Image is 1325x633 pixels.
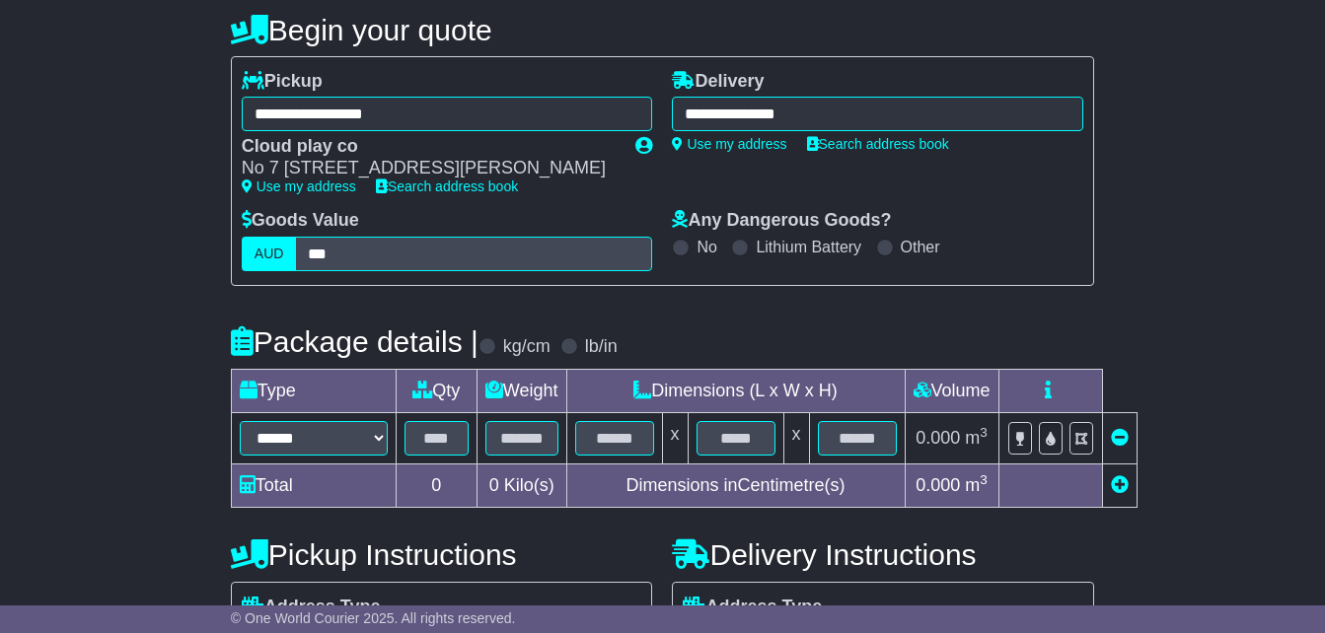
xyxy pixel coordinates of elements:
[965,428,988,448] span: m
[756,238,861,256] label: Lithium Battery
[231,14,1094,46] h4: Begin your quote
[672,210,891,232] label: Any Dangerous Goods?
[807,136,949,152] a: Search address book
[231,369,396,412] td: Type
[242,158,617,179] div: No 7 [STREET_ADDRESS][PERSON_NAME]
[697,238,716,256] label: No
[1111,428,1129,448] a: Remove this item
[489,475,499,495] span: 0
[242,210,359,232] label: Goods Value
[662,412,688,463] td: x
[231,325,478,358] h4: Package details |
[231,538,653,571] h4: Pickup Instructions
[672,136,786,152] a: Use my address
[566,369,905,412] td: Dimensions (L x W x H)
[242,597,381,618] label: Address Type
[916,475,960,495] span: 0.000
[585,336,618,358] label: lb/in
[503,336,551,358] label: kg/cm
[242,136,617,158] div: Cloud play co
[980,425,988,440] sup: 3
[477,369,566,412] td: Weight
[477,463,566,507] td: Kilo(s)
[980,472,988,487] sup: 3
[965,475,988,495] span: m
[566,463,905,507] td: Dimensions in Centimetre(s)
[901,238,940,256] label: Other
[376,178,518,194] a: Search address book
[783,412,809,463] td: x
[396,463,477,507] td: 0
[242,237,297,271] label: AUD
[242,71,323,93] label: Pickup
[672,71,764,93] label: Delivery
[905,369,998,412] td: Volume
[672,538,1094,571] h4: Delivery Instructions
[1111,475,1129,495] a: Add new item
[396,369,477,412] td: Qty
[242,178,356,194] a: Use my address
[916,428,960,448] span: 0.000
[683,597,822,618] label: Address Type
[231,463,396,507] td: Total
[231,610,516,626] span: © One World Courier 2025. All rights reserved.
